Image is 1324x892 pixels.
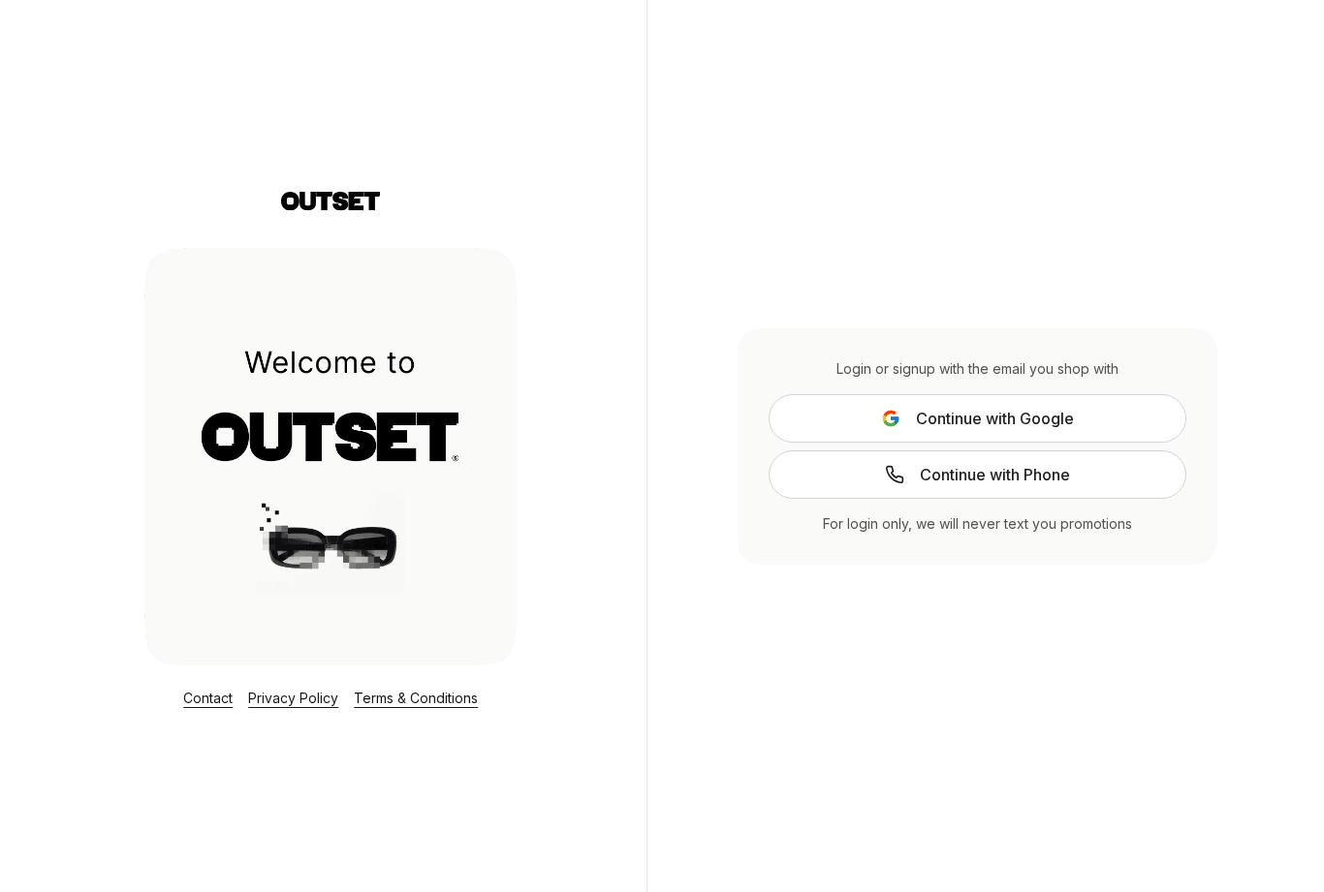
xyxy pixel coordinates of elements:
[916,407,1074,430] span: Continue with Google
[248,690,338,706] a: Privacy Policy
[354,690,478,706] a: Terms & Conditions
[769,359,1186,379] div: Login or signup with the email you shop with
[144,247,517,665] img: Login Layout Image
[769,394,1186,443] button: Continue with Google
[920,463,1070,486] span: Continue with Phone
[183,690,233,706] a: Contact
[769,514,1186,534] div: For login only, we will never text you promotions
[769,450,1186,499] a: Continue with Phone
